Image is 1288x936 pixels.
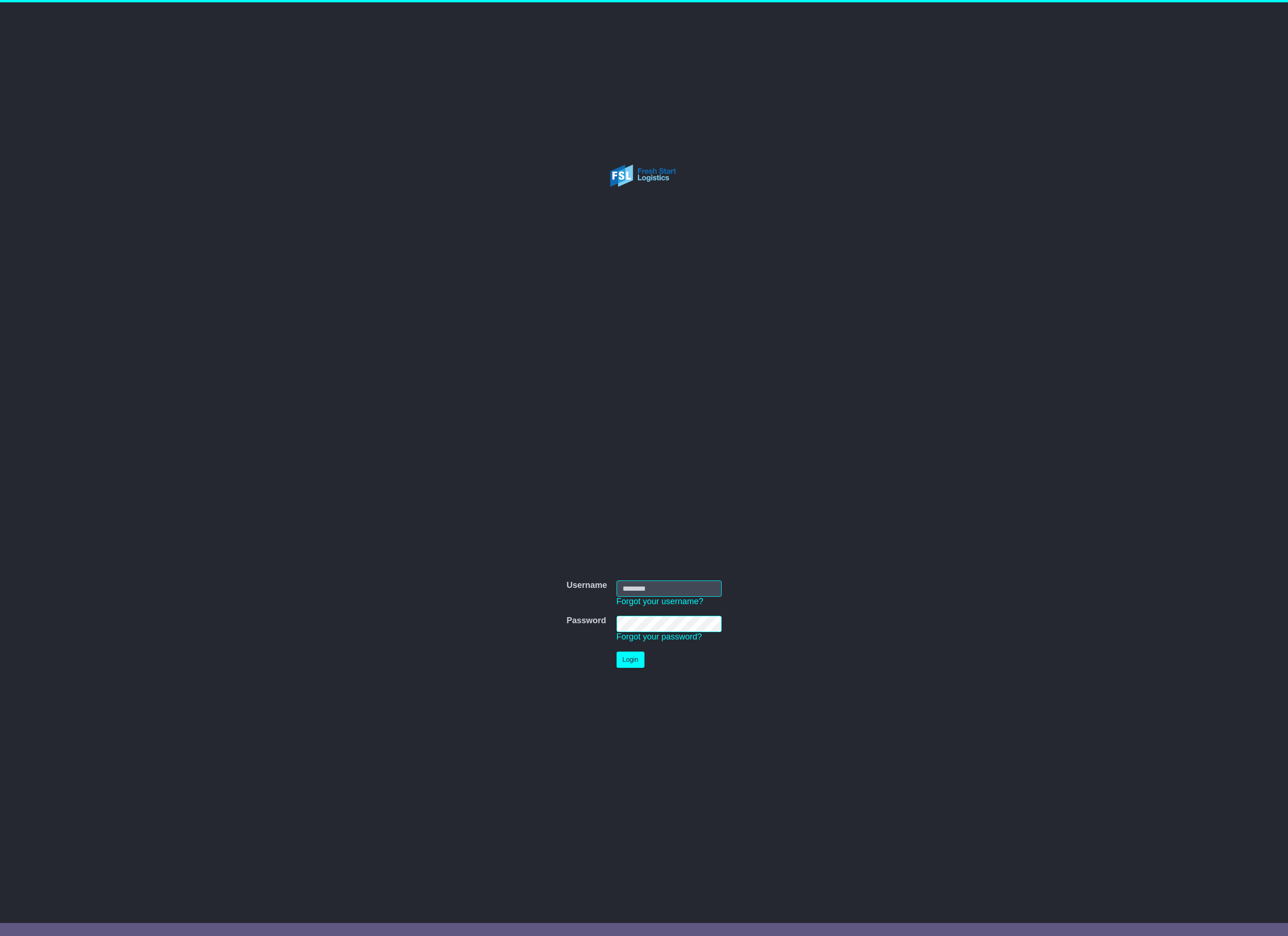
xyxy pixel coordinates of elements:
[566,616,606,626] label: Password
[617,597,704,606] a: Forgot your username?
[566,580,607,591] label: Username
[595,136,694,215] img: Fresh Start Logistics Pty Ltd
[617,652,644,668] button: Login
[617,632,702,641] a: Forgot your password?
